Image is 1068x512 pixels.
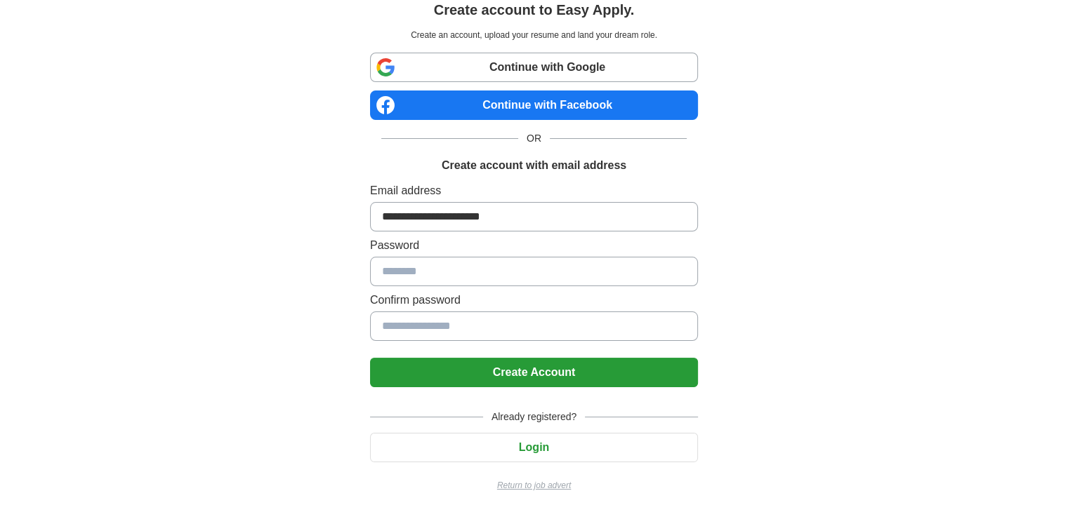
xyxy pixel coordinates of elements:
[370,53,698,82] a: Continue with Google
[370,292,698,309] label: Confirm password
[518,131,550,146] span: OR
[370,358,698,387] button: Create Account
[370,90,698,120] a: Continue with Facebook
[483,410,585,424] span: Already registered?
[370,237,698,254] label: Password
[442,157,626,174] h1: Create account with email address
[370,433,698,462] button: Login
[370,182,698,199] label: Email address
[370,479,698,492] a: Return to job advert
[370,441,698,453] a: Login
[373,29,695,41] p: Create an account, upload your resume and land your dream role.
